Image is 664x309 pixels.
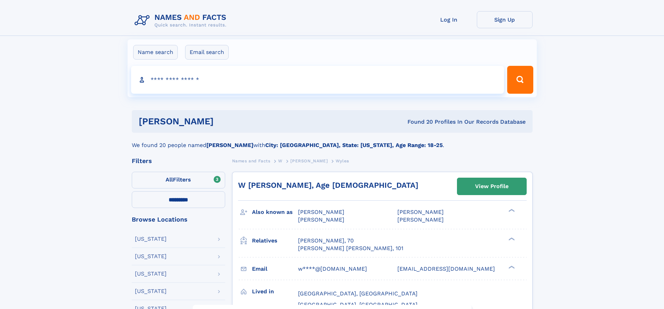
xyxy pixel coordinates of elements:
span: [PERSON_NAME] [290,159,328,163]
span: Wylea [336,159,349,163]
span: [PERSON_NAME] [397,216,444,223]
a: Names and Facts [232,156,270,165]
a: [PERSON_NAME] [290,156,328,165]
span: [GEOGRAPHIC_DATA], [GEOGRAPHIC_DATA] [298,301,418,308]
h3: Relatives [252,235,298,247]
label: Email search [185,45,229,60]
div: [US_STATE] [135,271,167,277]
h1: [PERSON_NAME] [139,117,311,126]
div: [US_STATE] [135,288,167,294]
button: Search Button [507,66,533,94]
span: [GEOGRAPHIC_DATA], [GEOGRAPHIC_DATA] [298,290,418,297]
label: Name search [133,45,178,60]
a: Sign Up [477,11,533,28]
b: [PERSON_NAME] [206,142,253,148]
label: Filters [132,172,225,188]
div: ❯ [507,208,515,213]
a: W [278,156,283,165]
h3: Also known as [252,206,298,218]
input: search input [131,66,504,94]
a: [PERSON_NAME] [PERSON_NAME], 101 [298,245,403,252]
div: ❯ [507,237,515,241]
div: Found 20 Profiles In Our Records Database [311,118,526,126]
span: [PERSON_NAME] [397,209,444,215]
div: View Profile [475,178,509,194]
div: We found 20 people named with . [132,133,533,149]
div: Filters [132,158,225,164]
span: [PERSON_NAME] [298,216,344,223]
span: All [166,176,173,183]
a: W [PERSON_NAME], Age [DEMOGRAPHIC_DATA] [238,181,418,190]
a: [PERSON_NAME], 70 [298,237,354,245]
h3: Email [252,263,298,275]
div: [US_STATE] [135,254,167,259]
b: City: [GEOGRAPHIC_DATA], State: [US_STATE], Age Range: 18-25 [265,142,443,148]
span: [EMAIL_ADDRESS][DOMAIN_NAME] [397,265,495,272]
div: ❯ [507,265,515,269]
span: W [278,159,283,163]
a: View Profile [457,178,526,195]
a: Log In [421,11,477,28]
span: [PERSON_NAME] [298,209,344,215]
img: Logo Names and Facts [132,11,232,30]
div: [US_STATE] [135,236,167,242]
div: Browse Locations [132,216,225,223]
h3: Lived in [252,286,298,298]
